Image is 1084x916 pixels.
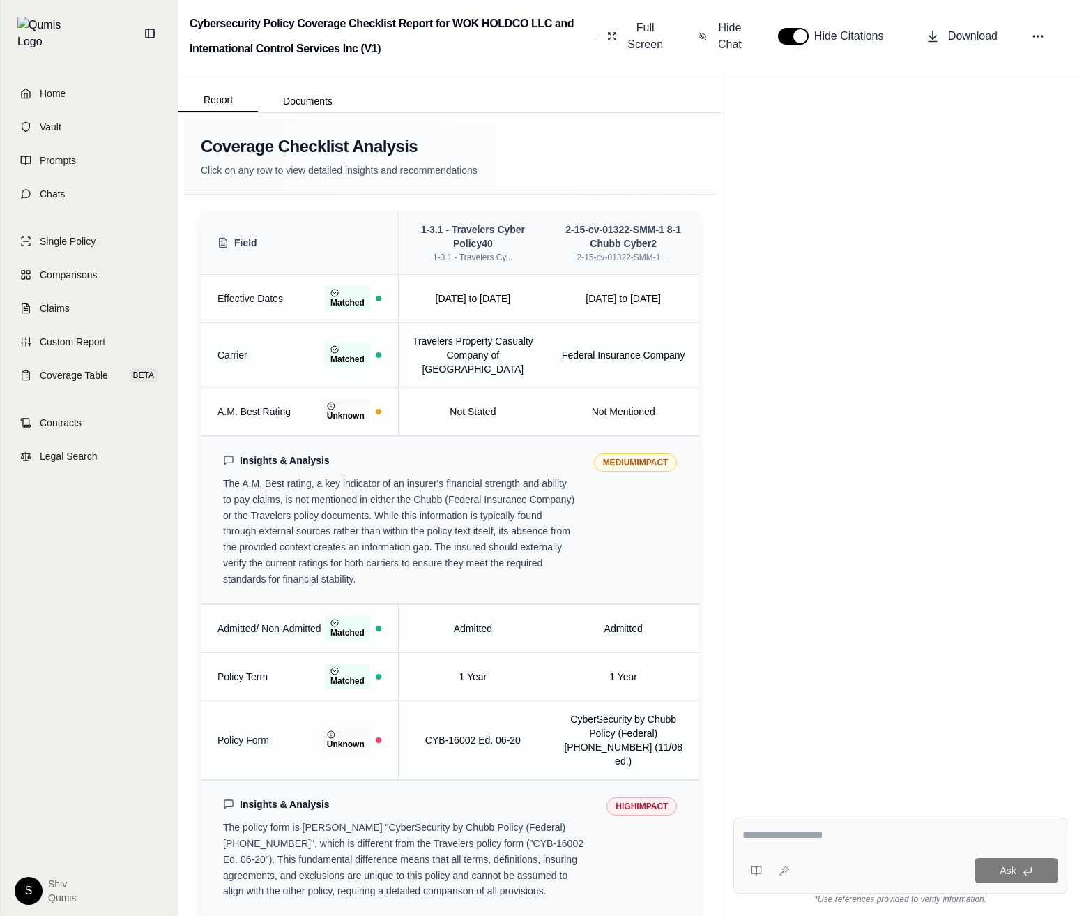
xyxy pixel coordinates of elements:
[139,22,161,45] button: Collapse sidebar
[562,350,685,361] span: Federal Insurance Company
[693,14,750,59] button: Hide Chat
[602,14,671,59] button: Full Screen
[410,252,536,263] div: 1-3.1 - Travelers Cy...
[376,409,381,414] div: Medium impact
[558,223,688,250] div: 2-15-cv-01322-SMM-1 8-1 Chubb Cyber2
[40,120,61,134] span: Vault
[321,728,370,753] span: Unknown
[410,223,536,250] div: 1-3.1 - Travelers Cyber Policy40
[9,441,169,472] a: Legal Search
[606,797,677,816] div: HIGH IMPACT
[454,623,492,634] span: Admitted
[258,90,358,112] button: Documents
[217,622,321,636] span: Admitted/ Non-Admitted
[586,293,661,304] span: [DATE] to [DATE]
[321,399,370,424] span: Unknown
[609,671,637,682] span: 1 Year
[217,733,269,747] span: Policy Form
[376,626,381,631] div: Low impact
[425,735,521,746] span: CYB-16002 Ed. 06-20
[9,326,169,357] a: Custom Report
[9,78,169,109] a: Home
[592,406,655,417] span: Not Mentioned
[9,112,169,142] a: Vault
[920,22,1003,50] button: Download
[9,407,169,438] a: Contracts
[604,623,643,634] span: Admitted
[325,343,370,368] span: Matched
[450,406,496,417] span: Not Stated
[564,714,682,767] span: CyberSecurity by Chubb Policy (Federal) [PHONE_NUMBER] (11/08 ed.)
[325,616,370,641] span: Matched
[9,145,169,176] a: Prompts
[9,226,169,257] a: Single Policy
[9,293,169,324] a: Claims
[376,296,381,301] div: Low impact
[436,293,511,304] span: [DATE] to [DATE]
[975,858,1058,883] button: Ask
[40,87,66,100] span: Home
[15,877,43,905] div: S
[40,335,105,349] span: Custom Report
[325,286,370,311] span: Matched
[40,301,70,315] span: Claims
[17,17,70,50] img: Qumis Logo
[948,28,998,45] span: Download
[715,20,745,53] span: Hide Chat
[9,260,169,290] a: Comparisons
[376,352,381,358] div: Low impact
[325,664,370,689] span: Matched
[190,11,588,61] h2: Cybersecurity Policy Coverage Checklist Report for WOK HOLDCO LLC and International Control Servi...
[234,236,257,250] span: Field
[376,674,381,680] div: Low impact
[40,268,97,282] span: Comparisons
[733,894,1067,905] div: *Use references provided to verify information.
[240,453,330,467] h4: Insights & Analysis
[40,449,98,463] span: Legal Search
[1000,865,1016,876] span: Ask
[625,20,665,53] span: Full Screen
[217,405,291,419] span: A.M. Best Rating
[814,28,892,45] span: Hide Citations
[413,336,533,375] span: Travelers Property Casualty Company of [GEOGRAPHIC_DATA]
[217,292,283,306] span: Effective Dates
[40,187,66,201] span: Chats
[40,416,82,430] span: Contracts
[129,368,158,382] span: BETA
[40,368,108,382] span: Coverage Table
[223,476,577,587] p: The A.M. Best rating, a key indicator of an insurer's financial strength and ability to pay claim...
[9,360,169,391] a: Coverage TableBETA
[201,135,699,158] h2: Coverage Checklist Analysis
[376,737,381,743] div: High impact
[40,234,96,248] span: Single Policy
[217,670,268,684] span: Policy Term
[240,797,330,811] h4: Insights & Analysis
[48,891,76,905] span: Qumis
[558,252,688,263] div: 2-15-cv-01322-SMM-1 ...
[40,153,76,167] span: Prompts
[9,179,169,209] a: Chats
[178,89,258,112] button: Report
[459,671,487,682] span: 1 Year
[223,820,590,899] p: The policy form is [PERSON_NAME] "CyberSecurity by Chubb Policy (Federal) [PHONE_NUMBER]", which ...
[201,163,699,177] p: Click on any row to view detailed insights and recommendations
[217,348,247,362] span: Carrier
[594,453,678,472] div: MEDIUM IMPACT
[48,877,76,891] span: Shiv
